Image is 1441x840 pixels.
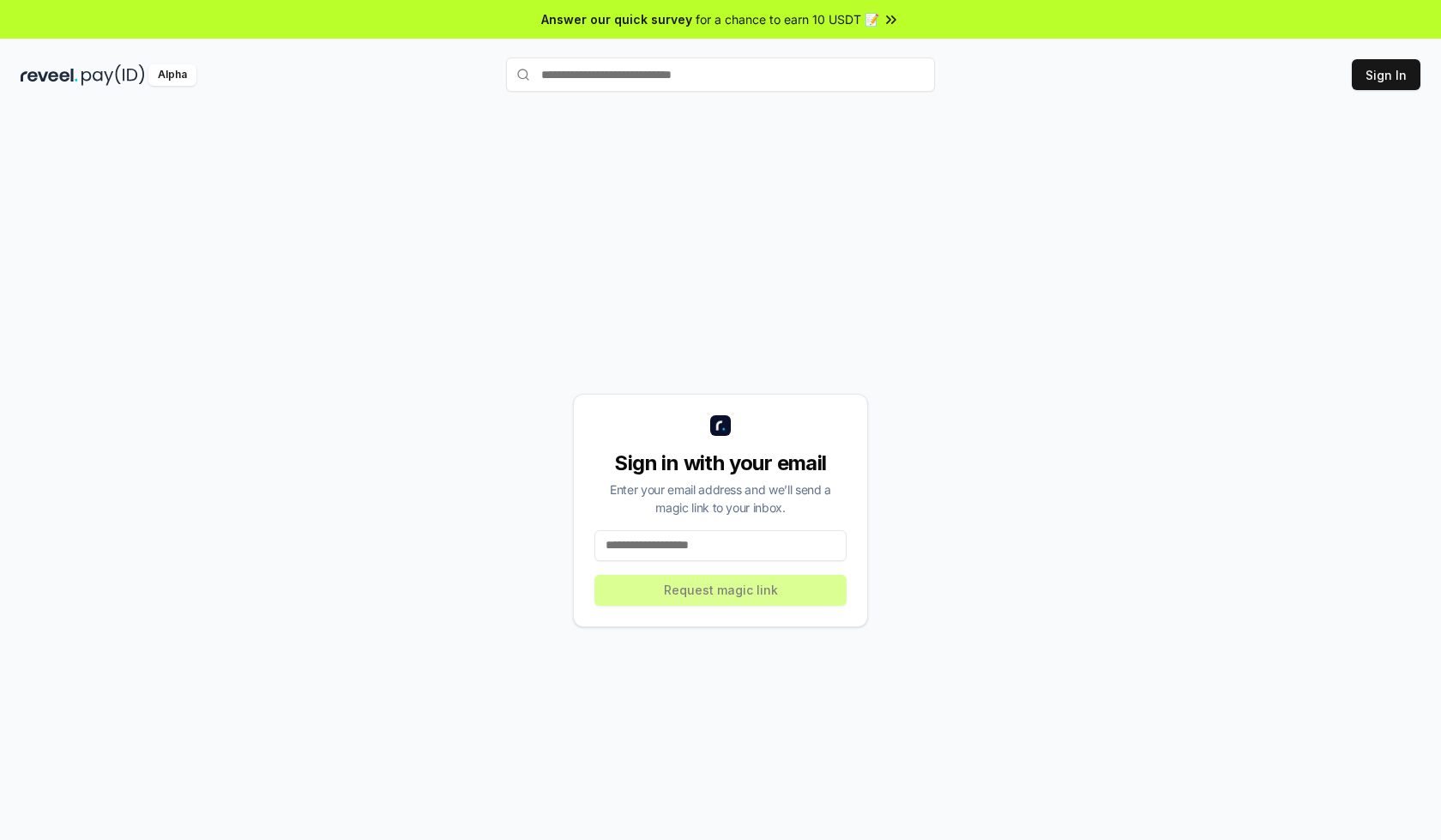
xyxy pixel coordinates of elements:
[81,64,145,86] img: pay_id
[594,480,847,517] div: Enter your email address and we’ll send a magic link to your inbox.
[594,450,847,477] div: Sign in with your email
[21,64,78,86] img: reveel_dark
[148,64,196,86] div: Alpha
[696,10,879,28] span: for a chance to earn 10 USDT 📝
[541,10,692,28] span: Answer our quick survey
[1352,59,1420,90] button: Sign In
[710,415,731,436] img: logo_small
